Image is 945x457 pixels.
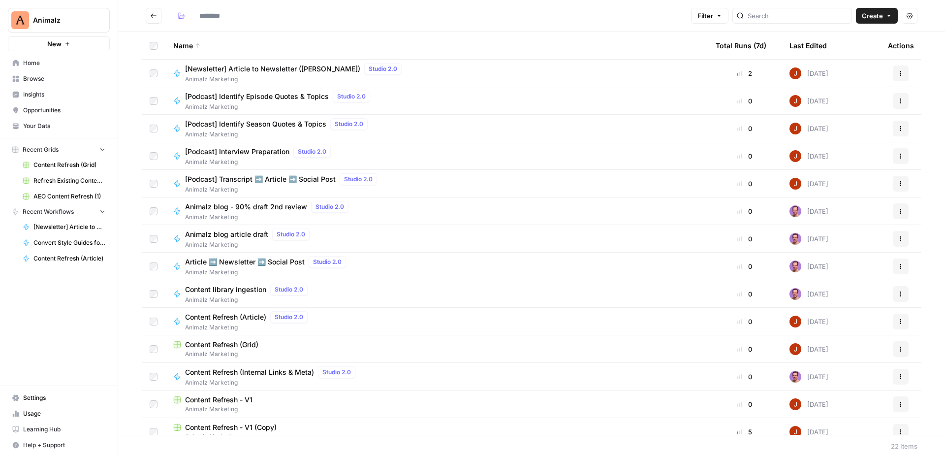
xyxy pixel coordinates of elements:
img: erg4ip7zmrmc8e5ms3nyz8p46hz7 [789,398,801,410]
img: erg4ip7zmrmc8e5ms3nyz8p46hz7 [789,150,801,162]
div: [DATE] [789,95,828,107]
span: Learning Hub [23,425,105,434]
button: New [8,36,110,51]
span: Your Data [23,122,105,131]
a: [Newsletter] Article to Newsletter ([PERSON_NAME])Studio 2.0Animalz Marketing [173,63,700,84]
span: Animalz [33,15,93,25]
span: [Newsletter] Article to Newsletter ([PERSON_NAME]) [185,64,360,74]
img: erg4ip7zmrmc8e5ms3nyz8p46hz7 [789,316,801,327]
div: 2 [716,68,774,78]
span: Animalz Marketing [185,378,359,387]
img: 6puihir5v8umj4c82kqcaj196fcw [789,233,801,245]
span: Insights [23,90,105,99]
span: Animalz Marketing [185,130,372,139]
a: Usage [8,406,110,422]
a: Convert Style Guides for LLMs [18,235,110,251]
img: erg4ip7zmrmc8e5ms3nyz8p46hz7 [789,123,801,134]
div: [DATE] [789,178,828,190]
a: Content Refresh - V1Animalz Marketing [173,395,700,414]
span: Studio 2.0 [369,65,397,73]
a: [Podcast] Interview PreparationStudio 2.0Animalz Marketing [173,146,700,166]
span: Animalz Marketing [173,432,700,441]
span: Content Refresh (Article) [33,254,105,263]
div: 0 [716,289,774,299]
span: Studio 2.0 [335,120,363,129]
a: Article ➡️ Newsletter ➡️ Social PostStudio 2.0Animalz Marketing [173,256,700,277]
span: Filter [697,11,713,21]
button: Filter [691,8,728,24]
img: erg4ip7zmrmc8e5ms3nyz8p46hz7 [789,67,801,79]
span: Animalz blog article draft [185,229,268,239]
a: [Podcast] Transcript ➡️ Article ➡️ Social PostStudio 2.0Animalz Marketing [173,173,700,194]
span: Studio 2.0 [337,92,366,101]
div: [DATE] [789,150,828,162]
span: Studio 2.0 [322,368,351,377]
span: Animalz Marketing [185,185,381,194]
div: 0 [716,399,774,409]
div: [DATE] [789,426,828,438]
a: Insights [8,87,110,102]
span: Animalz Marketing [185,75,406,84]
span: Animalz Marketing [185,213,352,222]
a: Settings [8,390,110,406]
span: AEO Content Refresh (1) [33,192,105,201]
a: Content Refresh (Grid) [18,157,110,173]
button: Go back [146,8,161,24]
span: Animalz Marketing [185,240,314,249]
span: Animalz Marketing [185,268,350,277]
div: [DATE] [789,261,828,272]
span: Content Refresh (Grid) [33,161,105,169]
span: [Podcast] Transcript ➡️ Article ➡️ Social Post [185,174,336,184]
div: 0 [716,179,774,189]
a: Content Refresh (Article) [18,251,110,266]
span: Studio 2.0 [277,230,305,239]
span: Convert Style Guides for LLMs [33,238,105,247]
img: 6puihir5v8umj4c82kqcaj196fcw [789,288,801,300]
span: Content Refresh (Internal Links & Meta) [185,367,314,377]
div: [DATE] [789,123,828,134]
a: Your Data [8,118,110,134]
a: Content Refresh (Grid)Animalz Marketing [173,340,700,359]
span: Content Refresh (Article) [185,312,266,322]
img: 6puihir5v8umj4c82kqcaj196fcw [789,371,801,383]
input: Search [748,11,848,21]
div: [DATE] [789,371,828,383]
span: New [47,39,62,49]
button: Recent Grids [8,142,110,157]
div: Last Edited [789,32,827,59]
a: Content library ingestionStudio 2.0Animalz Marketing [173,284,700,304]
a: Content Refresh (Article)Studio 2.0Animalz Marketing [173,311,700,332]
span: Studio 2.0 [275,313,303,322]
div: 0 [716,372,774,382]
a: Opportunities [8,102,110,118]
div: [DATE] [789,67,828,79]
span: Animalz Marketing [173,405,700,414]
div: 0 [716,151,774,161]
div: Total Runs (7d) [716,32,766,59]
span: Browse [23,74,105,83]
img: erg4ip7zmrmc8e5ms3nyz8p46hz7 [789,178,801,190]
a: Content Refresh - V1 (Copy)Animalz Marketing [173,423,700,441]
span: Recent Grids [23,145,59,154]
span: Settings [23,393,105,402]
span: Content Refresh - V1 [185,395,252,405]
span: Content Refresh (Grid) [185,340,258,350]
a: [Newsletter] Article to Newsletter ([PERSON_NAME]) [18,219,110,235]
div: 0 [716,206,774,216]
div: 0 [716,317,774,326]
span: Animalz Marketing [185,102,374,111]
span: Animalz Marketing [185,295,312,304]
span: Studio 2.0 [315,202,344,211]
div: [DATE] [789,233,828,245]
a: Learning Hub [8,422,110,437]
span: Recent Workflows [23,207,74,216]
div: 0 [716,96,774,106]
img: erg4ip7zmrmc8e5ms3nyz8p46hz7 [789,95,801,107]
div: 0 [716,124,774,133]
div: [DATE] [789,205,828,217]
span: Help + Support [23,441,105,450]
a: Content Refresh (Internal Links & Meta)Studio 2.0Animalz Marketing [173,366,700,387]
div: 22 Items [891,441,917,451]
span: Opportunities [23,106,105,115]
a: Refresh Existing Content - Test [18,173,110,189]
